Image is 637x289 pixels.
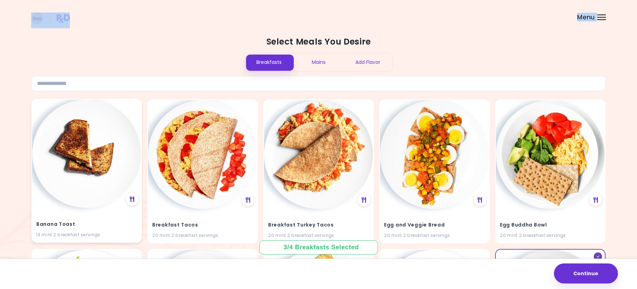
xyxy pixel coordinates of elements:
[384,232,485,238] div: 20 min | 2 breakfast servings
[474,194,486,206] div: See Meal Plan
[36,219,137,230] h4: Banana Toast
[36,231,137,238] div: 13 min | 2 breakfast servings
[500,220,601,231] h4: Egg Buddha Bowl
[152,232,253,238] div: 20 min | 2 breakfast servings
[500,232,601,238] div: 20 min | 2 breakfast servings
[294,53,343,71] div: Mains
[268,232,369,238] div: 20 min | 2 breakfast servings
[245,53,294,71] div: Breakfasts
[31,12,70,25] img: RxDiet
[590,194,602,206] div: See Meal Plan
[242,194,254,206] div: See Meal Plan
[152,220,253,231] h4: Breakfast Tacos
[577,14,595,20] span: Menu
[284,243,354,252] div: 3 / 4 Breakfasts Selected
[343,53,393,71] div: Add Flavor
[268,220,369,231] h4: Breakfast Turkey Tacos
[31,36,606,47] h2: Select Meals You Desire
[554,263,618,283] button: Continue
[358,194,370,206] div: See Meal Plan
[384,220,485,231] h4: Egg and Veggie Bread
[126,193,138,205] div: See Meal Plan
